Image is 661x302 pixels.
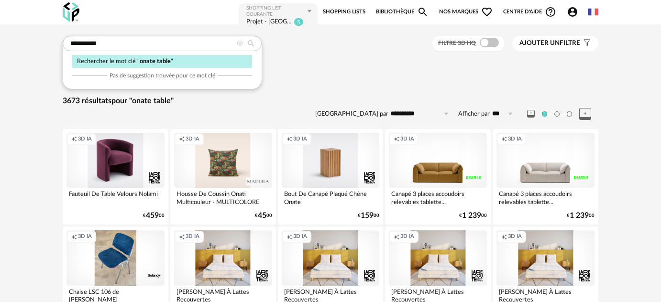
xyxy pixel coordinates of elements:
span: Magnify icon [417,6,429,18]
sup: 5 [294,18,304,26]
div: € 00 [143,213,165,219]
a: Creation icon 3D IA Canapé 3 places accoudoirs relevables tablette... €1 23900 [493,129,598,225]
span: 1 239 [570,213,589,219]
div: Rechercher le mot clé " " [72,55,252,68]
div: Fauteuil De Table Velours Nolami [66,188,165,207]
span: pour "onate table" [111,97,174,105]
button: Ajouter unfiltre Filter icon [512,36,598,51]
span: Creation icon [71,233,77,240]
div: Projet - LA GRANGE [246,18,292,27]
a: BibliothèqueMagnify icon [376,2,429,22]
div: € 00 [255,213,272,219]
span: Filtre 3D HQ [438,40,476,46]
span: filtre [519,39,580,47]
span: Creation icon [501,136,507,143]
span: 3D IA [78,136,92,143]
a: Creation icon 3D IA Bout De Canapé Plaqué Chêne Onate €15900 [278,129,384,225]
div: Canapé 3 places accoudoirs relevables tablette... [389,188,487,207]
a: Creation icon 3D IA Housse De Coussin Onati Multicouleur - MULTICOLORE €4500 [170,129,276,225]
a: Shopping Lists [323,2,365,22]
img: fr [588,7,598,17]
span: Filter icon [580,39,591,47]
span: Pas de suggestion trouvée pour ce mot clé [110,72,215,79]
span: 3D IA [508,233,522,240]
span: Ajouter un [519,40,560,46]
div: € 00 [567,213,595,219]
span: Account Circle icon [567,6,583,18]
span: 45 [258,213,266,219]
span: onate table [140,58,171,64]
div: € 00 [459,213,487,219]
span: 3D IA [293,136,307,143]
span: 459 [146,213,159,219]
span: Creation icon [179,233,185,240]
span: Creation icon [394,233,399,240]
span: 3D IA [186,136,199,143]
span: 3D IA [508,136,522,143]
span: 3D IA [400,136,414,143]
span: Creation icon [286,233,292,240]
span: Creation icon [179,136,185,143]
span: Creation icon [394,136,399,143]
span: Heart Outline icon [481,6,493,18]
span: 3D IA [293,233,307,240]
div: Shopping List courante [246,5,306,18]
span: 3D IA [78,233,92,240]
label: [GEOGRAPHIC_DATA] par [315,110,388,118]
span: Nos marques [439,2,493,22]
span: 159 [361,213,374,219]
span: Creation icon [71,136,77,143]
a: Creation icon 3D IA Fauteuil De Table Velours Nolami €45900 [63,129,168,225]
div: Bout De Canapé Plaqué Chêne Onate [282,188,380,207]
span: 3D IA [186,233,199,240]
span: Help Circle Outline icon [545,6,556,18]
span: 1 239 [462,213,481,219]
span: Centre d'aideHelp Circle Outline icon [503,6,556,18]
span: Creation icon [501,233,507,240]
span: Account Circle icon [567,6,578,18]
a: Creation icon 3D IA Canapé 3 places accoudoirs relevables tablette... €1 23900 [385,129,491,225]
div: Housse De Coussin Onati Multicouleur - MULTICOLORE [174,188,272,207]
div: 3673 résultats [63,96,598,106]
span: 3D IA [400,233,414,240]
div: Canapé 3 places accoudoirs relevables tablette... [496,188,595,207]
div: € 00 [358,213,379,219]
span: Creation icon [286,136,292,143]
label: Afficher par [458,110,490,118]
img: OXP [63,2,79,22]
